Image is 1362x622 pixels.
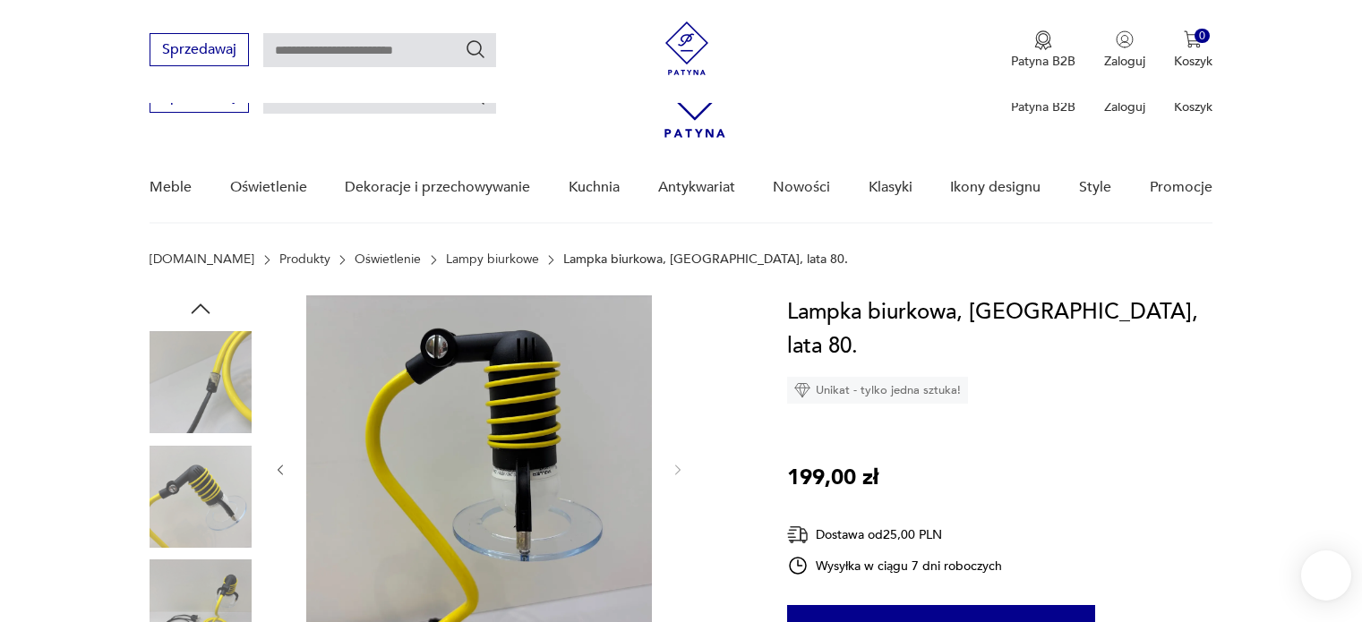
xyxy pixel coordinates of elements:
[230,153,307,222] a: Oświetlenie
[150,33,249,66] button: Sprzedawaj
[787,524,1002,546] div: Dostawa od 25,00 PLN
[569,153,620,222] a: Kuchnia
[150,153,192,222] a: Meble
[794,382,810,398] img: Ikona diamentu
[787,555,1002,576] div: Wysyłka w ciągu 7 dni roboczych
[787,524,809,546] img: Ikona dostawy
[1011,53,1075,70] p: Patyna B2B
[1150,153,1212,222] a: Promocje
[787,295,1212,363] h1: Lampka biurkowa, [GEOGRAPHIC_DATA], lata 80.
[1174,98,1212,115] p: Koszyk
[345,153,530,222] a: Dekoracje i przechowywanie
[465,38,486,60] button: Szukaj
[1301,550,1351,601] iframe: Smartsupp widget button
[150,331,252,433] img: Zdjęcie produktu Lampka biurkowa, Niemcy, lata 80.
[355,252,421,267] a: Oświetlenie
[773,153,830,222] a: Nowości
[1011,98,1075,115] p: Patyna B2B
[660,21,714,75] img: Patyna - sklep z meblami i dekoracjami vintage
[150,45,249,57] a: Sprzedawaj
[150,446,252,548] img: Zdjęcie produktu Lampka biurkowa, Niemcy, lata 80.
[150,91,249,104] a: Sprzedawaj
[1104,30,1145,70] button: Zaloguj
[1034,30,1052,50] img: Ikona medalu
[1011,30,1075,70] a: Ikona medaluPatyna B2B
[1174,30,1212,70] button: 0Koszyk
[446,252,539,267] a: Lampy biurkowe
[1104,98,1145,115] p: Zaloguj
[279,252,330,267] a: Produkty
[150,252,254,267] a: [DOMAIN_NAME]
[1011,30,1075,70] button: Patyna B2B
[563,252,848,267] p: Lampka biurkowa, [GEOGRAPHIC_DATA], lata 80.
[1184,30,1202,48] img: Ikona koszyka
[787,461,878,495] p: 199,00 zł
[950,153,1041,222] a: Ikony designu
[869,153,912,222] a: Klasyki
[1195,29,1210,44] div: 0
[1079,153,1111,222] a: Style
[1104,53,1145,70] p: Zaloguj
[658,153,735,222] a: Antykwariat
[787,377,968,404] div: Unikat - tylko jedna sztuka!
[1116,30,1134,48] img: Ikonka użytkownika
[1174,53,1212,70] p: Koszyk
